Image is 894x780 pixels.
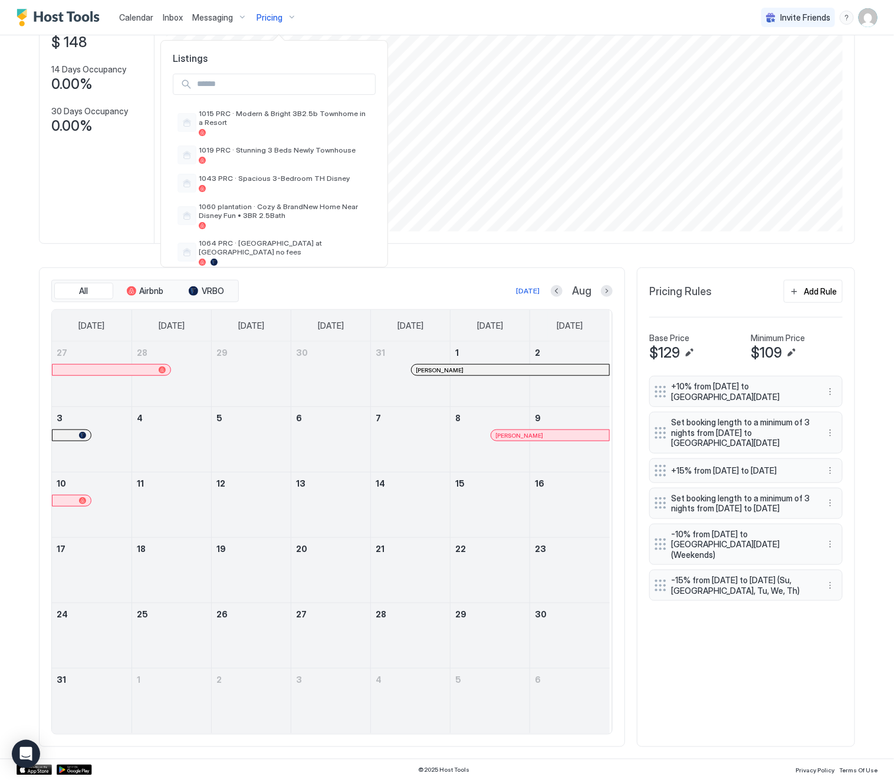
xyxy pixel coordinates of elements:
[199,239,371,256] span: 1064 PRC · [GEOGRAPHIC_DATA] at [GEOGRAPHIC_DATA] no fees
[12,740,40,768] div: Open Intercom Messenger
[199,202,371,220] span: 1060 plantation · Cozy & BrandNew Home Near Disney Fun • 3BR 2.5Bath
[199,146,371,154] span: 1019 PRC · Stunning 3 Beds Newly Townhouse
[192,74,375,94] input: Input Field
[199,174,371,183] span: 1043 PRC · Spacious 3-Bedroom TH Disney
[161,52,387,64] span: Listings
[199,109,371,127] span: 1015 PRC · Modern & Bright 3B2.5b Townhome in a Resort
